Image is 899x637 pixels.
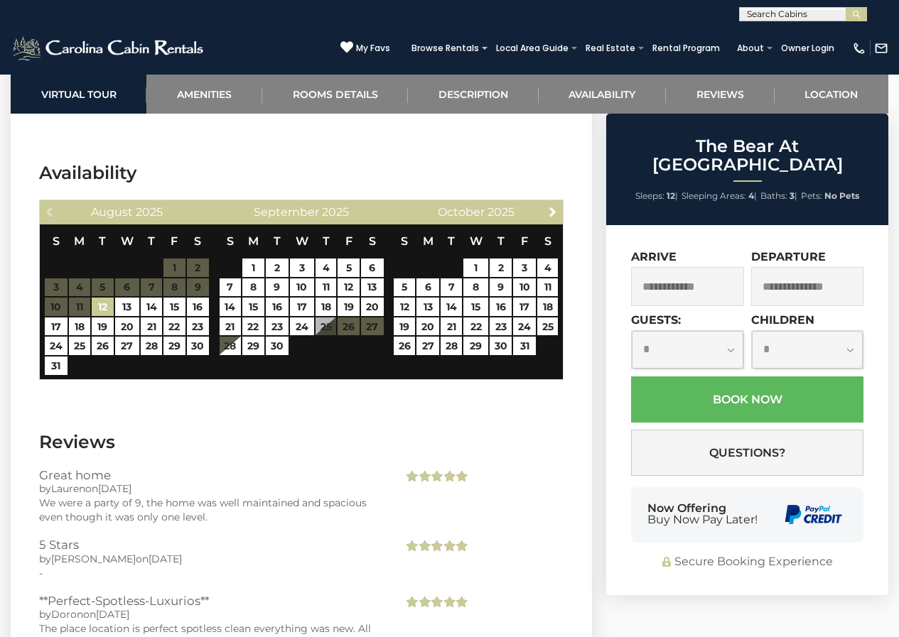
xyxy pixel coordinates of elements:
[497,234,505,248] span: Thursday
[408,75,538,114] a: Description
[801,190,822,201] span: Pets:
[248,234,259,248] span: Monday
[490,317,512,336] a: 23
[163,317,185,336] a: 22
[242,278,264,297] a: 8
[220,317,242,336] a: 21
[266,278,289,297] a: 9
[463,258,488,277] a: 1
[99,234,106,248] span: Tuesday
[69,317,90,336] a: 18
[423,234,434,248] span: Monday
[404,38,486,58] a: Browse Rentals
[441,337,462,355] a: 28
[824,190,859,201] strong: No Pets
[51,482,85,495] span: Lauren
[537,317,558,336] a: 25
[682,187,757,205] li: |
[448,234,455,248] span: Tuesday
[242,258,264,277] a: 1
[146,75,262,114] a: Amenities
[751,313,814,327] label: Children
[39,607,382,621] div: by on
[92,337,113,355] a: 26
[39,469,382,481] h3: Great home
[290,278,315,297] a: 10
[51,608,83,621] span: Doron
[39,552,382,566] div: by on
[361,298,384,316] a: 20
[98,482,131,495] span: [DATE]
[513,317,536,336] a: 24
[39,594,382,607] h3: **Perfect-Spotless-Luxurios**
[441,278,462,297] a: 7
[163,337,185,355] a: 29
[748,190,754,201] strong: 4
[470,234,483,248] span: Wednesday
[45,317,68,336] a: 17
[463,337,488,355] a: 29
[463,317,488,336] a: 22
[416,317,439,336] a: 20
[394,317,415,336] a: 19
[115,337,139,355] a: 27
[39,496,382,524] div: We were a party of 9, the home was well maintained and spacious even though it was only one level.
[547,206,559,217] span: Next
[45,337,68,355] a: 24
[53,234,60,248] span: Sunday
[45,356,68,375] a: 31
[682,190,746,201] span: Sleeping Areas:
[266,317,289,336] a: 23
[121,234,134,248] span: Wednesday
[401,234,408,248] span: Sunday
[394,278,415,297] a: 5
[338,298,360,316] a: 19
[513,298,536,316] a: 17
[136,205,163,219] span: 2025
[296,234,308,248] span: Wednesday
[361,258,384,277] a: 6
[760,190,787,201] span: Baths:
[187,317,210,336] a: 23
[115,298,139,316] a: 13
[647,514,758,526] span: Buy Now Pay Later!
[254,205,319,219] span: September
[266,337,289,355] a: 30
[666,75,774,114] a: Reviews
[39,481,382,496] div: by on
[290,317,315,336] a: 24
[635,187,678,205] li: |
[91,205,133,219] span: August
[338,278,360,297] a: 12
[163,298,185,316] a: 15
[631,554,863,570] div: Secure Booking Experience
[39,430,564,454] h3: Reviews
[489,38,576,58] a: Local Area Guide
[11,75,146,114] a: Virtual Tour
[647,503,758,526] div: Now Offering
[539,75,666,114] a: Availability
[537,278,558,297] a: 11
[394,337,415,355] a: 26
[338,258,360,277] a: 5
[322,205,349,219] span: 2025
[635,190,664,201] span: Sleeps:
[610,137,885,175] h2: The Bear At [GEOGRAPHIC_DATA]
[394,298,415,316] a: 12
[115,317,139,336] a: 20
[11,34,208,62] img: White-1-2.png
[148,234,155,248] span: Thursday
[356,42,390,55] span: My Favs
[416,298,439,316] a: 13
[852,41,866,55] img: phone-regular-white.png
[242,337,264,355] a: 29
[194,234,201,248] span: Saturday
[578,38,642,58] a: Real Estate
[490,278,512,297] a: 9
[274,234,281,248] span: Tuesday
[323,234,330,248] span: Thursday
[760,187,797,205] li: |
[39,566,382,580] div: -
[242,317,264,336] a: 22
[316,258,336,277] a: 4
